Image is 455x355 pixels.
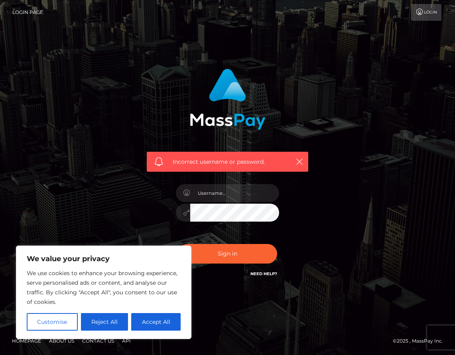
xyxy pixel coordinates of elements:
[16,246,191,339] div: We value your privacy
[250,271,277,276] a: Need Help?
[411,4,441,21] a: Login
[393,337,449,345] div: © 2025 , MassPay Inc.
[178,244,278,264] button: Sign in
[27,254,181,264] p: We value your privacy
[9,335,44,347] a: Homepage
[27,313,78,331] button: Customise
[190,69,266,130] img: MassPay Login
[131,313,181,331] button: Accept All
[79,335,117,347] a: Contact Us
[46,335,77,347] a: About Us
[119,335,134,347] a: API
[12,4,43,21] a: Login Page
[190,184,280,202] input: Username...
[81,313,128,331] button: Reject All
[27,268,181,307] p: We use cookies to enhance your browsing experience, serve personalised ads or content, and analys...
[173,158,286,166] span: Incorrect username or password.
